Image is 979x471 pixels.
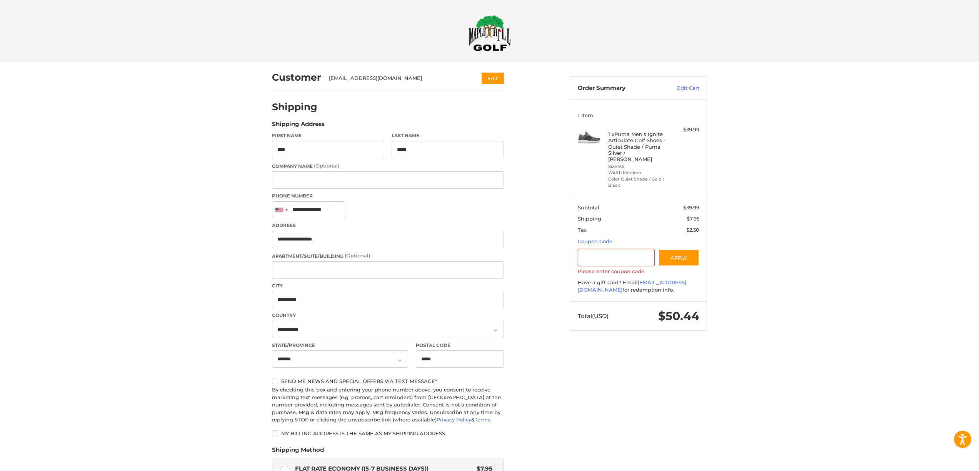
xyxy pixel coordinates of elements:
label: My billing address is the same as my shipping address. [272,430,504,436]
div: $39.99 [669,126,699,134]
span: Subtotal [578,204,599,211]
button: Edit [482,73,504,84]
div: United States: +1 [272,202,290,218]
div: [EMAIL_ADDRESS][DOMAIN_NAME] [329,75,467,82]
span: Shipping [578,216,601,222]
div: By checking this box and entering your phone number above, you consent to receive marketing text ... [272,386,504,424]
small: (Optional) [345,252,370,259]
small: (Optional) [314,163,339,169]
a: Coupon Code [578,238,612,244]
label: Last Name [392,132,504,139]
label: City [272,282,504,289]
a: Edit Cart [660,85,699,92]
span: $50.44 [658,309,699,323]
a: Privacy Policy [437,416,471,423]
label: Postal Code [416,342,504,349]
span: $7.95 [687,216,699,222]
legend: Shipping Method [272,446,324,458]
label: Country [272,312,504,319]
span: Total (USD) [578,312,609,320]
li: Width Medium [608,169,667,176]
label: Send me news and special offers via text message* [272,378,504,384]
span: $2.50 [686,227,699,233]
a: Terms [475,416,490,423]
input: Gift Certificate or Coupon Code [578,249,655,266]
label: State/Province [272,342,408,349]
legend: Shipping Address [272,120,325,132]
h4: 1 x Puma Men's Ignite Articulate Golf Shoes - Quiet Shade / Puma Silver / [PERSON_NAME] [608,131,667,162]
button: Apply [659,249,699,266]
label: Company Name [272,162,504,170]
label: Apartment/Suite/Building [272,252,504,260]
h2: Shipping [272,101,317,113]
img: Maple Hill Golf [469,15,511,51]
label: Phone Number [272,192,504,199]
span: $39.99 [683,204,699,211]
h3: 1 Item [578,112,699,118]
label: Address [272,222,504,229]
label: First Name [272,132,384,139]
span: Tax [578,227,587,233]
li: Size 9.5 [608,163,667,170]
h3: Order Summary [578,85,660,92]
li: Color Quiet Shade / Gold / Black [608,176,667,189]
h2: Customer [272,71,321,83]
div: Have a gift card? Email for redemption info. [578,279,699,294]
label: Please enter coupon code [578,268,699,274]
